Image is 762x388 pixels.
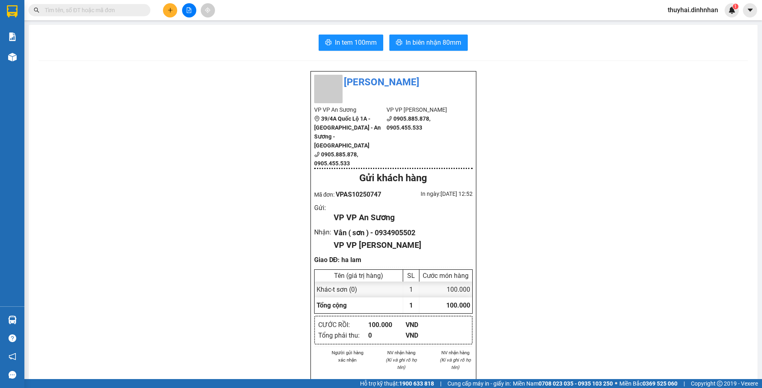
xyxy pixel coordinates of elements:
[447,379,511,388] span: Cung cấp máy in - giấy in:
[34,7,39,13] span: search
[314,203,334,213] div: Gửi :
[334,239,466,251] div: VP VP [PERSON_NAME]
[728,7,736,14] img: icon-new-feature
[386,116,392,121] span: phone
[421,272,470,280] div: Cước món hàng
[317,286,357,293] span: Khác - t sơn (0)
[393,189,473,198] div: In ngày: [DATE] 12:52
[619,379,677,388] span: Miền Bắc
[615,382,617,385] span: ⚪️
[734,4,737,9] span: 1
[318,330,368,340] div: Tổng phải thu :
[389,35,468,51] button: printerIn biên nhận 80mm
[335,37,377,48] span: In tem 100mm
[743,3,757,17] button: caret-down
[167,7,173,13] span: plus
[9,371,16,379] span: message
[325,39,332,47] span: printer
[330,349,365,364] li: Người gửi hàng xác nhận
[334,227,466,238] div: Vân ( sơn ) - 0934905502
[438,349,473,356] li: NV nhận hàng
[440,379,441,388] span: |
[45,6,141,15] input: Tìm tên, số ĐT hoặc mã đơn
[182,3,196,17] button: file-add
[406,330,443,340] div: VND
[9,334,16,342] span: question-circle
[318,320,368,330] div: CƯỚC RỒI :
[419,282,472,297] div: 100.000
[368,330,406,340] div: 0
[7,5,17,17] img: logo-vxr
[368,320,406,330] div: 100.000
[643,380,677,387] strong: 0369 525 060
[8,53,17,61] img: warehouse-icon
[205,7,211,13] span: aim
[314,151,358,167] b: 0905.885.878, 0905.455.533
[406,37,461,48] span: In biên nhận 80mm
[8,316,17,324] img: warehouse-icon
[314,116,320,121] span: environment
[717,381,723,386] span: copyright
[334,211,466,224] div: VP VP An Sương
[314,171,473,186] div: Gửi khách hàng
[314,115,381,149] b: 39/4A Quốc Lộ 1A - [GEOGRAPHIC_DATA] - An Sương - [GEOGRAPHIC_DATA]
[8,33,17,41] img: solution-icon
[405,272,417,280] div: SL
[186,7,192,13] span: file-add
[684,379,685,388] span: |
[409,301,413,309] span: 1
[314,255,473,265] div: Giao DĐ: ha lam
[399,380,434,387] strong: 1900 633 818
[386,115,430,131] b: 0905.885.878, 0905.455.533
[440,357,471,370] i: (Kí và ghi rõ họ tên)
[513,379,613,388] span: Miền Nam
[406,320,443,330] div: VND
[403,282,419,297] div: 1
[314,75,473,90] li: [PERSON_NAME]
[317,301,347,309] span: Tổng cộng
[747,7,754,14] span: caret-down
[661,5,725,15] span: thuyhai.dinhnhan
[317,272,401,280] div: Tên (giá trị hàng)
[336,191,381,198] span: VPAS10250747
[201,3,215,17] button: aim
[314,105,387,114] li: VP VP An Sương
[319,35,383,51] button: printerIn tem 100mm
[9,353,16,360] span: notification
[733,4,738,9] sup: 1
[314,152,320,157] span: phone
[396,39,402,47] span: printer
[314,189,393,199] div: Mã đơn:
[384,349,419,356] li: NV nhận hàng
[386,357,417,370] i: (Kí và ghi rõ họ tên)
[314,227,334,237] div: Nhận :
[446,301,470,309] span: 100.000
[360,379,434,388] span: Hỗ trợ kỹ thuật:
[163,3,177,17] button: plus
[538,380,613,387] strong: 0708 023 035 - 0935 103 250
[386,105,459,114] li: VP VP [PERSON_NAME]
